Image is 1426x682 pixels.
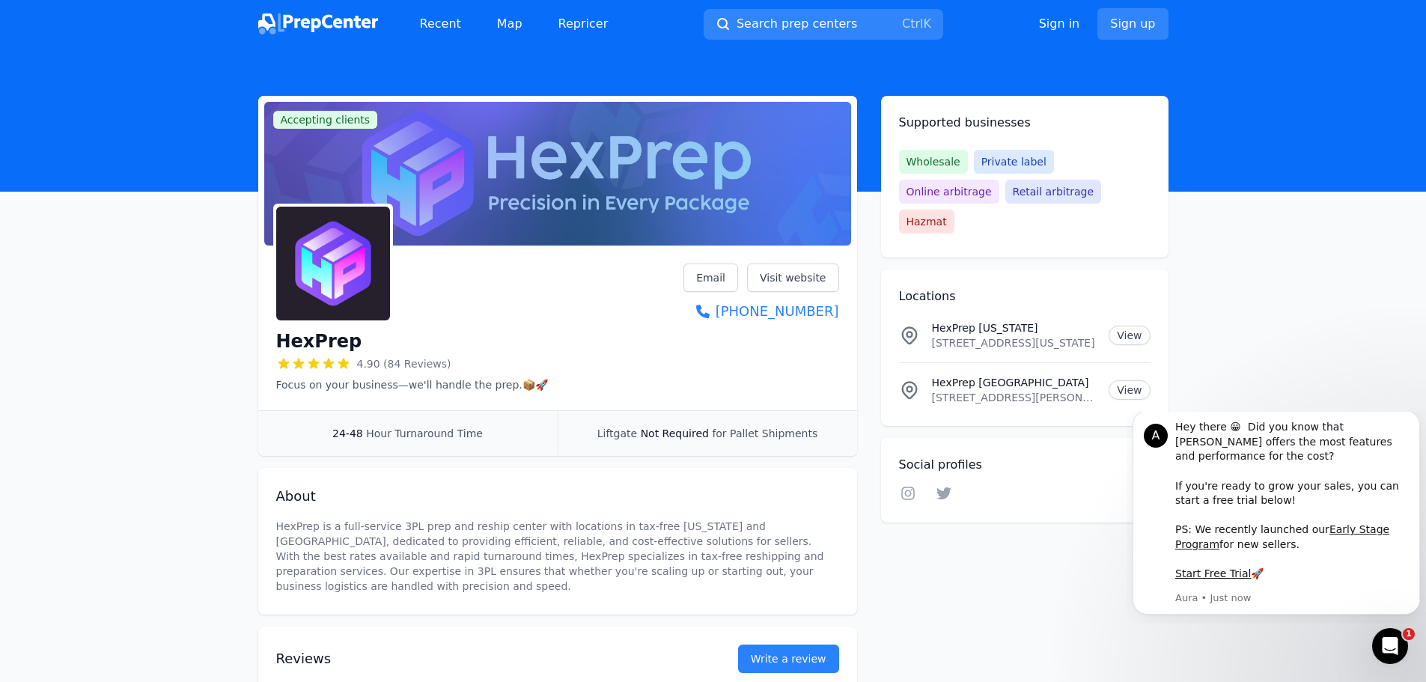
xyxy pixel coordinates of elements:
a: View [1109,326,1150,345]
a: Map [485,9,534,39]
h1: HexPrep [276,329,362,353]
h2: About [276,486,839,507]
kbd: K [923,16,931,31]
img: PrepCenter [258,13,378,34]
a: Visit website [747,264,839,292]
span: Private label [974,150,1054,174]
div: Hey there 😀 Did you know that [PERSON_NAME] offers the most features and performance for the cost... [49,8,282,170]
kbd: Ctrl [902,16,923,31]
span: Search prep centers [737,15,857,33]
a: Email [683,264,738,292]
a: Repricer [546,9,621,39]
p: HexPrep [US_STATE] [932,320,1097,335]
a: [PHONE_NUMBER] [683,301,838,322]
p: HexPrep [GEOGRAPHIC_DATA] [932,375,1097,390]
span: Online arbitrage [899,180,999,204]
h2: Social profiles [899,456,1151,474]
iframe: Intercom live chat [1372,628,1408,664]
div: Profile image for Aura [17,12,41,36]
p: Message from Aura, sent Just now [49,180,282,193]
span: 1 [1403,628,1415,640]
div: Message content [49,8,282,177]
a: Start Free Trial [49,156,124,168]
h2: Supported businesses [899,114,1151,132]
span: Retail arbitrage [1005,180,1101,204]
span: Hour Turnaround Time [366,427,483,439]
a: View [1109,380,1150,400]
span: Not Required [641,427,709,439]
span: Liftgate [597,427,637,439]
h2: Locations [899,287,1151,305]
a: Write a review [738,645,839,673]
span: Wholesale [899,150,968,174]
span: 24-48 [332,427,363,439]
img: HexPrep [276,207,390,320]
button: Search prep centersCtrlK [704,9,943,40]
p: HexPrep is a full-service 3PL prep and reship center with locations in tax-free [US_STATE] and [G... [276,519,839,594]
a: Sign in [1039,15,1080,33]
p: [STREET_ADDRESS][PERSON_NAME][US_STATE] [932,390,1097,405]
a: Recent [408,9,473,39]
p: [STREET_ADDRESS][US_STATE] [932,335,1097,350]
iframe: Intercom notifications message [1127,412,1426,624]
a: Sign up [1097,8,1168,40]
span: Accepting clients [273,111,378,129]
span: Hazmat [899,210,954,234]
a: Early Stage Program [49,112,263,138]
span: for Pallet Shipments [712,427,817,439]
b: 🚀 [124,156,137,168]
h2: Reviews [276,648,690,669]
span: 4.90 (84 Reviews) [357,356,451,371]
p: Focus on your business—we'll handle the prep.📦🚀 [276,377,548,392]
